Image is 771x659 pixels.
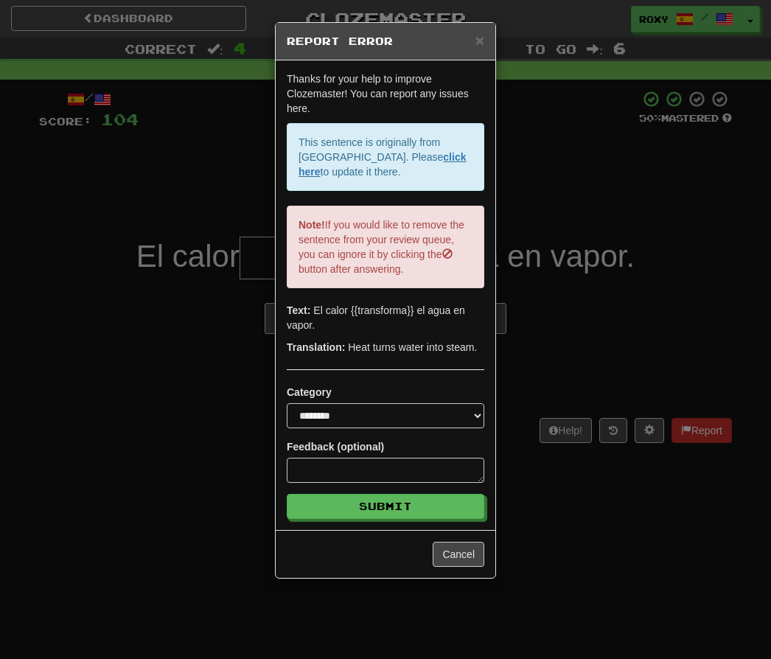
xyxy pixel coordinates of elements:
[287,340,484,355] p: Heat turns water into steam.
[287,439,384,454] label: Feedback (optional)
[287,303,484,332] p: El calor {{transforma}} el agua en vapor.
[433,542,484,567] button: Cancel
[287,304,310,316] strong: Text:
[475,32,484,49] span: ×
[287,494,484,519] button: Submit
[475,32,484,48] button: Close
[287,341,345,353] strong: Translation:
[287,206,484,288] p: If you would like to remove the sentence from your review queue, you can ignore it by clicking th...
[287,385,332,400] label: Category
[287,123,484,191] p: This sentence is originally from [GEOGRAPHIC_DATA]. Please to update it there.
[299,219,325,231] strong: Note!
[287,72,484,116] p: Thanks for your help to improve Clozemaster! You can report any issues here.
[287,34,484,49] h5: Report Error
